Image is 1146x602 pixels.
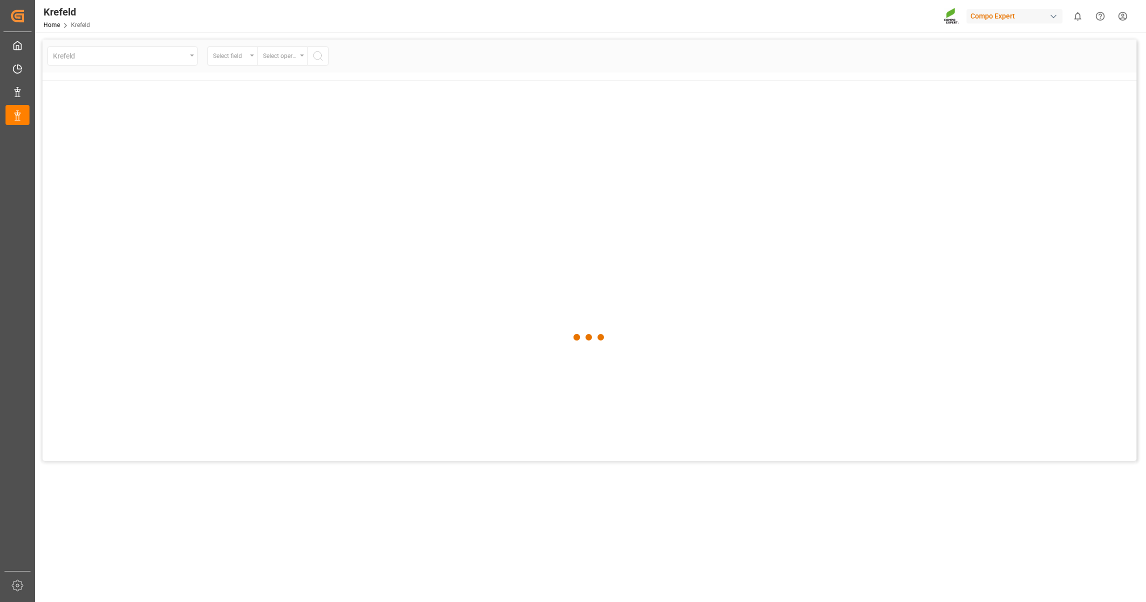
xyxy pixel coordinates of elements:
[43,21,60,28] a: Home
[43,4,90,19] div: Krefeld
[943,7,959,25] img: Screenshot%202023-09-29%20at%2010.02.21.png_1712312052.png
[1066,5,1089,27] button: show 0 new notifications
[966,9,1062,23] div: Compo Expert
[1089,5,1111,27] button: Help Center
[966,6,1066,25] button: Compo Expert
